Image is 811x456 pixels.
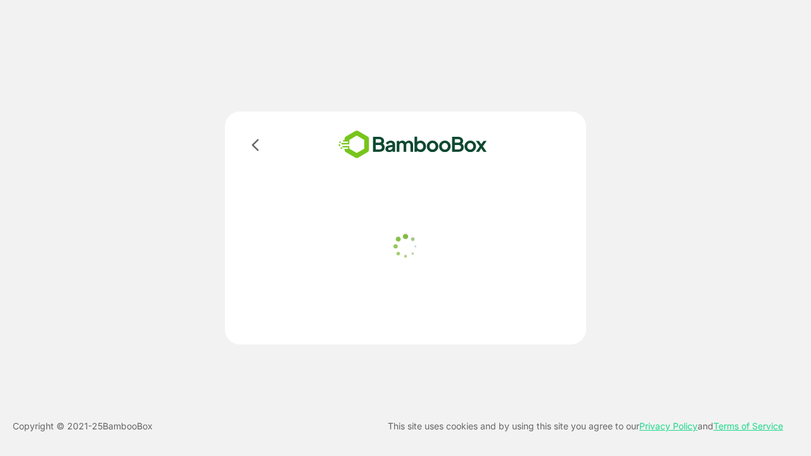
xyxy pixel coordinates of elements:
a: Privacy Policy [639,421,698,431]
img: bamboobox [320,127,506,163]
img: loader [390,231,421,262]
a: Terms of Service [713,421,783,431]
p: Copyright © 2021- 25 BambooBox [13,419,153,434]
p: This site uses cookies and by using this site you agree to our and [388,419,783,434]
